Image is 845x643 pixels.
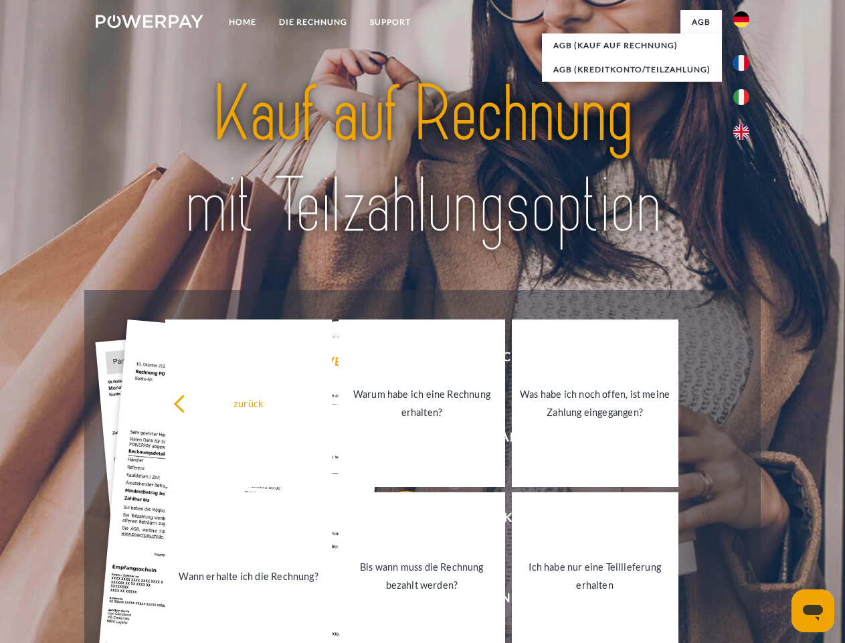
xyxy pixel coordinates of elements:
a: Was habe ich noch offen, ist meine Zahlung eingegangen? [512,319,678,487]
a: SUPPORT [359,10,422,34]
div: Wann erhalte ich die Rechnung? [173,567,324,585]
div: zurück [173,394,324,412]
div: Was habe ich noch offen, ist meine Zahlung eingegangen? [520,385,670,421]
div: Bis wann muss die Rechnung bezahlt werden? [347,558,497,594]
img: it [733,89,749,105]
iframe: Schaltfläche zum Öffnen des Messaging-Fensters [791,589,834,632]
img: de [733,11,749,27]
img: logo-powerpay-white.svg [96,15,203,28]
a: agb [680,10,722,34]
a: DIE RECHNUNG [268,10,359,34]
img: title-powerpay_de.svg [128,64,717,257]
a: Home [217,10,268,34]
img: fr [733,55,749,71]
a: AGB (Kauf auf Rechnung) [542,33,722,58]
div: Ich habe nur eine Teillieferung erhalten [520,558,670,594]
a: AGB (Kreditkonto/Teilzahlung) [542,58,722,82]
img: en [733,124,749,140]
div: Warum habe ich eine Rechnung erhalten? [347,385,497,421]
